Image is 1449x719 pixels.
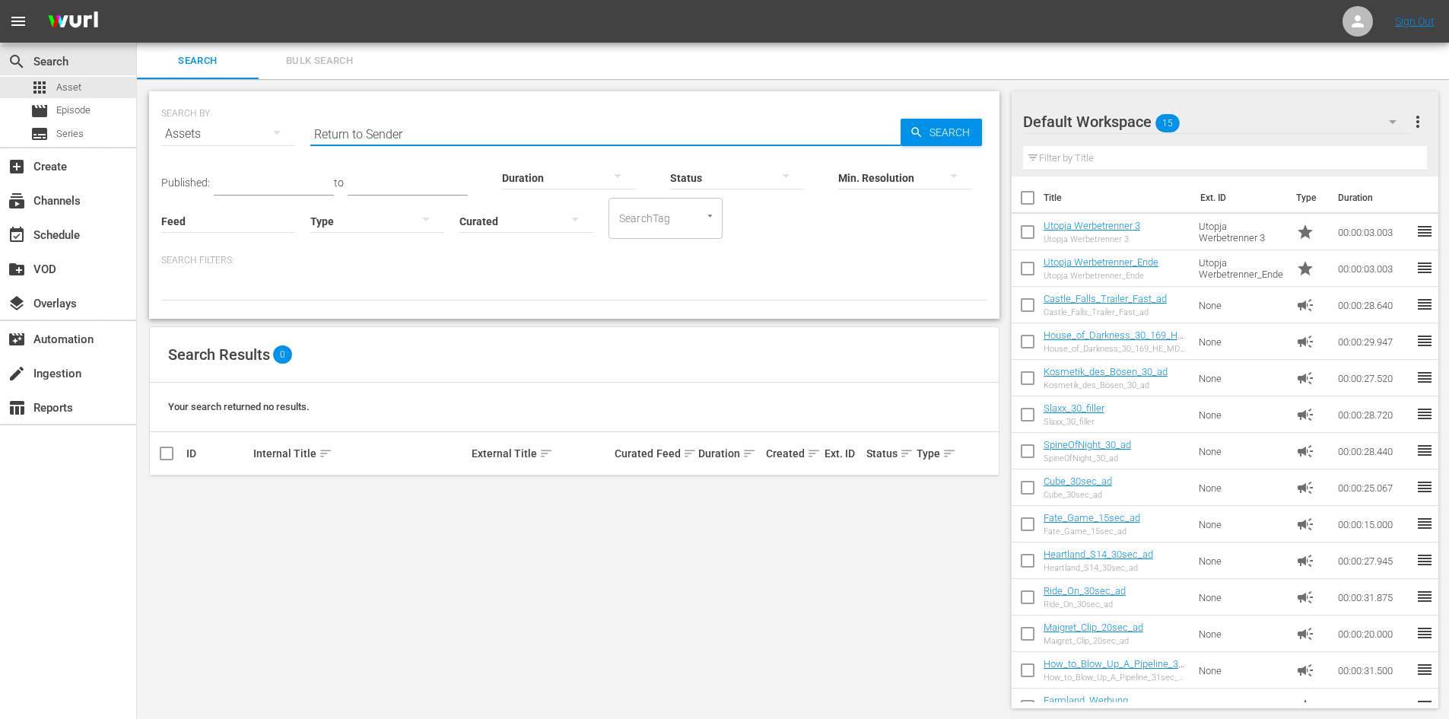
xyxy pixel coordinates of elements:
div: Created [766,444,820,463]
th: Ext. ID [1191,177,1288,219]
span: Your search returned no results. [168,401,310,412]
th: Type [1287,177,1329,219]
span: Promo [1296,223,1314,241]
p: Search Filters: [161,254,987,267]
th: Duration [1329,177,1420,219]
span: reorder [1416,478,1434,496]
td: 00:00:20.000 [1332,616,1416,652]
span: more_vert [1409,113,1427,131]
span: Overlays [8,294,26,313]
span: reorder [1416,259,1434,277]
span: Search Results [168,345,270,364]
div: Utopja Werbetrenner_Ende [1044,271,1158,281]
span: reorder [1416,697,1434,715]
div: How_to_Blow_Up_A_Pipeline_31sec_ad [1044,673,1187,682]
span: Ad [1296,515,1314,533]
span: Reports [8,399,26,417]
td: 00:00:31.500 [1332,652,1416,689]
a: Maigret_Clip_20sec_ad [1044,622,1143,633]
span: Ad [1296,442,1314,460]
a: Utopja Werbetrenner 3 [1044,220,1140,231]
span: Create [8,157,26,176]
img: ans4CAIJ8jUAAAAAAAAAAAAAAAAAAAAAAAAgQb4GAAAAAAAAAAAAAAAAAAAAAAAAJMjXAAAAAAAAAAAAAAAAAAAAAAAAgAT5G... [37,4,110,40]
td: 00:00:15.000 [1332,506,1416,542]
span: sort [900,447,914,460]
span: Ad [1296,661,1314,679]
div: Duration [698,444,761,463]
div: Feed [656,444,694,463]
div: External Title [472,444,610,463]
td: Utopja Werbetrenner_Ende [1193,250,1290,287]
button: Search [901,119,982,146]
a: Utopja Werbetrenner_Ende [1044,256,1158,268]
a: Farmland_Werbung [1044,695,1128,706]
span: Search [146,52,249,70]
div: Heartland_S14_30sec_ad [1044,563,1153,573]
span: Channels [8,192,26,210]
span: Ad [1296,552,1314,570]
td: 00:00:03.003 [1332,214,1416,250]
span: sort [319,447,332,460]
td: 00:00:27.520 [1332,360,1416,396]
td: None [1193,360,1290,396]
span: VOD [8,260,26,278]
span: Search [923,119,982,146]
span: Episode [56,103,91,118]
th: Title [1044,177,1191,219]
span: Published: [161,177,210,189]
div: Assets [161,113,295,155]
span: menu [9,12,27,30]
span: Ad [1296,406,1314,424]
span: Bulk Search [268,52,371,70]
a: How_to_Blow_Up_A_Pipeline_31sec_ad [1044,658,1184,681]
td: None [1193,542,1290,579]
span: reorder [1416,441,1434,460]
button: more_vert [1409,103,1427,140]
div: ID [186,447,249,460]
div: Status [866,444,912,463]
td: Utopja Werbetrenner 3 [1193,214,1290,250]
button: Open [703,208,717,223]
span: reorder [1416,514,1434,533]
a: Fate_Game_15sec_ad [1044,512,1140,523]
span: sort [539,447,553,460]
a: Slaxx_30_filler [1044,402,1104,414]
span: Ad [1296,296,1314,314]
td: None [1193,396,1290,433]
span: Automation [8,330,26,348]
td: 00:00:28.440 [1332,433,1416,469]
span: Ad [1296,625,1314,643]
span: Promo [1296,698,1314,716]
div: Maigret_Clip_20sec_ad [1044,636,1143,646]
a: Kosmetik_des_Bösen_30_ad [1044,366,1168,377]
td: None [1193,469,1290,506]
a: House_of_Darkness_30_169_HE_MD_Ad [1044,329,1184,352]
span: sort [742,447,756,460]
a: Castle_Falls_Trailer_Fast_ad [1044,293,1167,304]
div: House_of_Darkness_30_169_HE_MD_Ad [1044,344,1187,354]
td: None [1193,433,1290,469]
span: sort [807,447,821,460]
span: Schedule [8,226,26,244]
td: 00:00:03.003 [1332,250,1416,287]
span: 15 [1155,107,1180,139]
span: Ad [1296,588,1314,606]
span: reorder [1416,660,1434,679]
div: Kosmetik_des_Bösen_30_ad [1044,380,1168,390]
span: Promo [1296,259,1314,278]
span: reorder [1416,222,1434,240]
span: sort [942,447,956,460]
div: Utopja Werbetrenner 3 [1044,234,1140,244]
span: Episode [30,102,49,120]
span: reorder [1416,624,1434,642]
a: Cube_30sec_ad [1044,476,1112,487]
a: Sign Out [1395,15,1435,27]
div: Slaxx_30_filler [1044,417,1104,427]
span: Series [30,125,49,143]
a: Ride_On_30sec_ad [1044,585,1126,597]
span: to [334,177,344,189]
span: 0 [273,345,292,364]
td: None [1193,506,1290,542]
span: Search [8,52,26,71]
div: Ext. ID [825,447,862,460]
